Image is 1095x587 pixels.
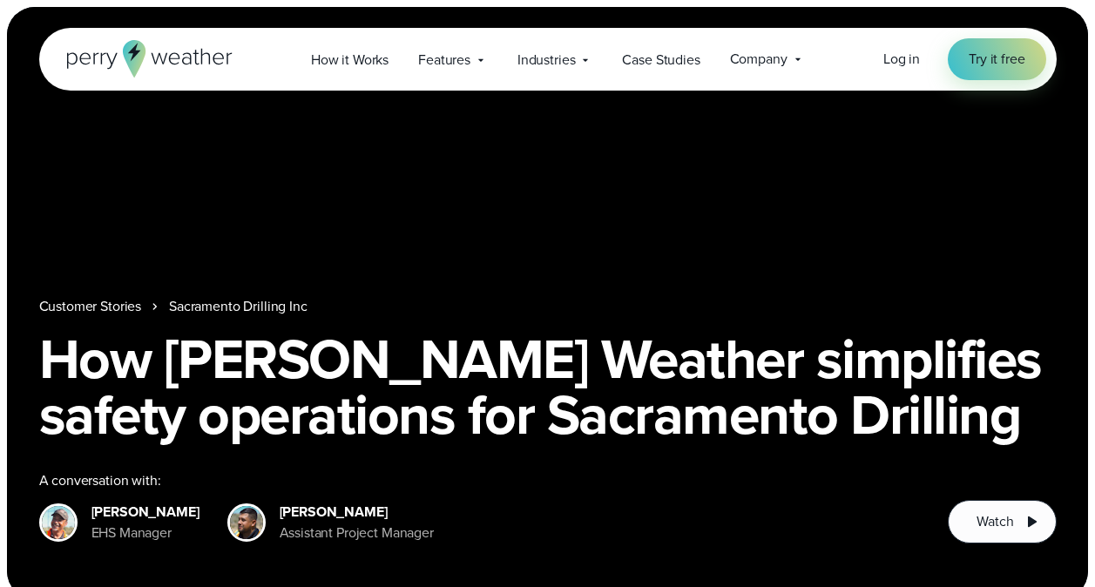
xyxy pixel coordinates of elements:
[39,331,1057,442] h1: How [PERSON_NAME] Weather simplifies safety operations for Sacramento Drilling
[39,296,1057,317] nav: Breadcrumb
[311,50,389,71] span: How it Works
[42,506,75,539] img: Robert Leonard
[883,49,920,69] span: Log in
[39,470,921,491] div: A conversation with:
[91,523,199,543] div: EHS Manager
[169,296,308,317] a: Sacramento Drilling Inc
[418,50,470,71] span: Features
[91,502,199,523] div: [PERSON_NAME]
[296,42,403,78] a: How it Works
[977,511,1013,532] span: Watch
[969,49,1024,70] span: Try it free
[948,500,1056,543] button: Watch
[39,296,142,317] a: Customer Stories
[883,49,920,70] a: Log in
[280,523,434,543] div: Assistant Project Manager
[730,49,787,70] span: Company
[280,502,434,523] div: [PERSON_NAME]
[622,50,700,71] span: Case Studies
[230,506,263,539] img: Vic Henojosa
[948,38,1045,80] a: Try it free
[517,50,576,71] span: Industries
[607,42,714,78] a: Case Studies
